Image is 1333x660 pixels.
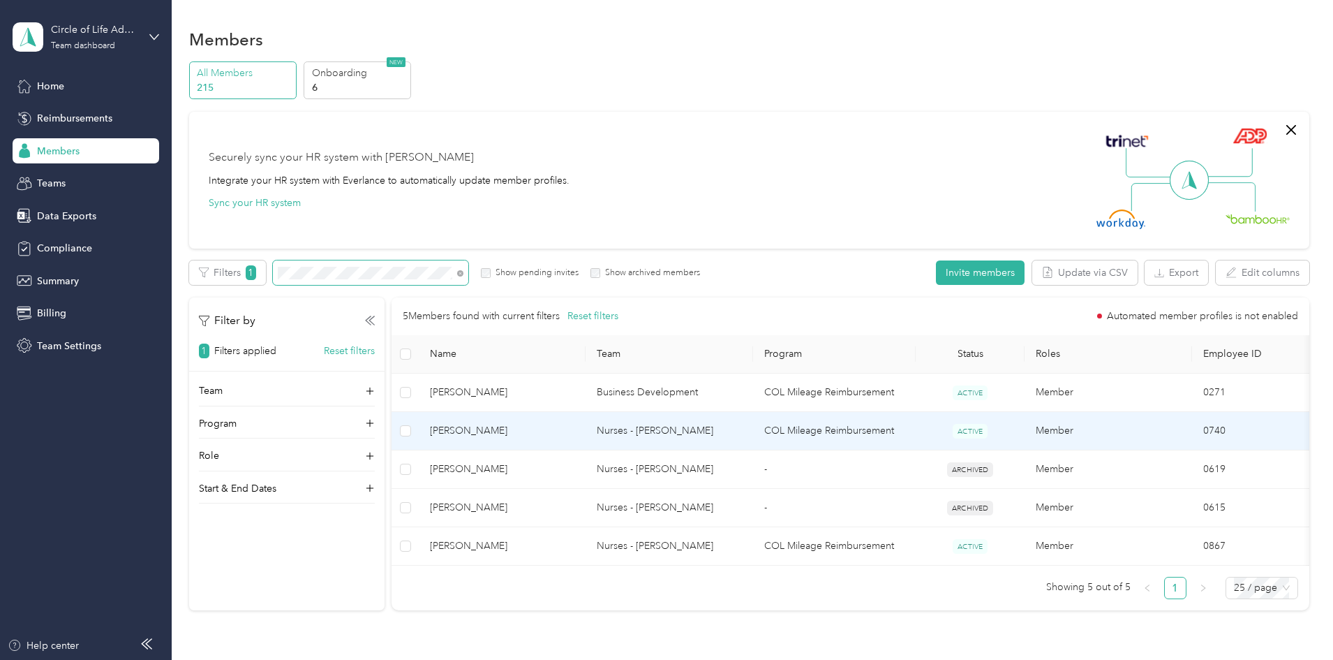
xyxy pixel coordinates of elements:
img: Line Left Up [1126,148,1175,178]
span: Showing 5 out of 5 [1046,577,1131,598]
button: Reset filters [324,344,375,358]
td: Member [1025,412,1192,450]
td: COL Mileage Reimbursement [753,374,916,412]
p: Team [199,383,223,398]
button: Filters1 [189,261,266,285]
img: Line Right Down [1207,182,1256,212]
span: ACTIVE [953,386,988,400]
div: Page Size [1226,577,1298,599]
td: Amy Bowen [419,527,586,566]
img: BambooHR [1226,214,1290,223]
span: right [1199,584,1207,592]
td: Amy Byerley [419,412,586,450]
td: Nurses - Teresa Fulks [586,412,753,450]
td: Amy Riklon [419,450,586,489]
p: Start & End Dates [199,481,276,496]
td: Nurses - Katie Lennier [586,489,753,527]
img: ADP [1233,128,1267,144]
p: 5 Members found with current filters [403,309,560,324]
td: Nurses - Sarah Doughty [586,527,753,566]
p: All Members [197,66,292,80]
td: 0615 [1192,489,1309,527]
span: Members [37,144,80,159]
button: Invite members [936,261,1025,285]
label: Show archived members [600,267,700,279]
img: Trinet [1103,131,1152,151]
th: Roles [1025,335,1192,374]
button: Help center [8,638,79,653]
span: [PERSON_NAME] [430,538,575,554]
td: COL Mileage Reimbursement [753,527,916,566]
li: Previous Page [1136,577,1159,599]
span: Reimbursements [37,111,112,126]
button: left [1136,577,1159,599]
td: - [753,489,916,527]
span: left [1143,584,1152,592]
a: 1 [1165,578,1186,599]
span: ARCHIVED [947,501,993,515]
td: Member [1025,489,1192,527]
td: Member [1025,450,1192,489]
td: 0619 [1192,450,1309,489]
th: Employee ID [1192,335,1309,374]
button: Update via CSV [1032,261,1138,285]
span: Summary [37,274,79,288]
th: Program [753,335,916,374]
span: 1 [199,344,209,358]
h1: Members [189,32,263,47]
button: Edit columns [1216,261,1309,285]
div: Team dashboard [51,42,115,50]
td: Amy Stone [419,374,586,412]
td: 0740 [1192,412,1309,450]
div: Securely sync your HR system with [PERSON_NAME] [209,149,474,166]
td: COL Mileage Reimbursement [753,412,916,450]
span: 1 [246,265,256,280]
th: Status [916,335,1025,374]
span: 25 / page [1234,578,1290,599]
span: ACTIVE [953,539,988,554]
li: Next Page [1192,577,1214,599]
div: Circle of Life Administrators [51,22,138,37]
img: Line Left Down [1131,182,1179,211]
p: Role [199,448,219,463]
li: 1 [1164,577,1186,599]
button: Export [1145,261,1208,285]
td: Member [1025,374,1192,412]
p: Program [199,416,237,431]
button: Reset filters [567,309,618,324]
td: Business Development [586,374,753,412]
span: Team Settings [37,339,101,353]
img: Line Right Up [1204,148,1253,177]
td: 0271 [1192,374,1309,412]
th: Team [586,335,753,374]
span: Automated member profiles is not enabled [1107,311,1298,321]
span: NEW [387,57,405,67]
p: 215 [197,80,292,95]
td: 0867 [1192,527,1309,566]
span: Home [37,79,64,94]
button: Sync your HR system [209,196,301,210]
th: Name [419,335,586,374]
td: - [753,450,916,489]
span: [PERSON_NAME] [430,423,575,439]
span: Compliance [37,241,92,256]
p: Onboarding [312,66,407,80]
td: Amy Butler [419,489,586,527]
p: Filter by [199,312,255,330]
span: ACTIVE [953,424,988,439]
button: right [1192,577,1214,599]
span: Billing [37,306,66,321]
span: Data Exports [37,209,96,223]
div: Integrate your HR system with Everlance to automatically update member profiles. [209,173,569,188]
td: Nurses - Teresa Fulks [586,450,753,489]
span: [PERSON_NAME] [430,462,575,477]
span: [PERSON_NAME] [430,500,575,515]
label: Show pending invites [491,267,579,279]
iframe: Everlance-gr Chat Button Frame [1255,582,1333,660]
span: [PERSON_NAME] [430,385,575,400]
span: Teams [37,176,66,191]
span: Name [430,348,575,360]
p: Filters applied [214,344,276,358]
p: 6 [312,80,407,95]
